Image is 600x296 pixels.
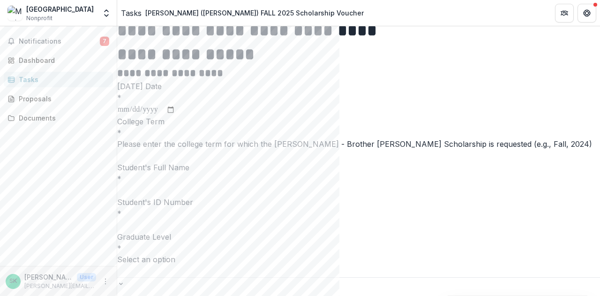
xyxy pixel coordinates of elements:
[24,282,96,290] p: [PERSON_NAME][EMAIL_ADDRESS][PERSON_NAME][DOMAIN_NAME]
[117,162,600,173] p: Student's Full Name
[145,8,364,18] div: [PERSON_NAME] ([PERSON_NAME]) FALL 2025 Scholarship Voucher
[100,4,113,23] button: Open entity switcher
[117,81,600,92] p: [DATE] Date
[9,278,17,284] div: Scott Khare
[117,254,600,265] div: Select an option
[24,272,73,282] p: [PERSON_NAME]
[117,231,600,243] p: Graduate Level
[4,53,113,68] a: Dashboard
[4,72,113,87] a: Tasks
[121,6,367,20] nav: breadcrumb
[4,91,113,106] a: Proposals
[100,276,111,287] button: More
[117,197,600,208] p: Student's ID Number
[117,138,600,150] div: Please enter the college term for which the [PERSON_NAME] - Brother [PERSON_NAME] Scholarship is ...
[26,14,52,23] span: Nonprofit
[19,94,105,104] div: Proposals
[4,34,113,49] button: Notifications7
[19,113,105,123] div: Documents
[117,116,600,127] p: College Term
[19,38,100,46] span: Notifications
[555,4,574,23] button: Partners
[7,6,22,21] img: Marist University
[19,55,105,65] div: Dashboard
[100,37,109,46] span: 7
[19,75,105,84] div: Tasks
[577,4,596,23] button: Get Help
[4,110,113,126] a: Documents
[121,8,142,19] a: Tasks
[77,273,96,281] p: User
[26,4,94,14] div: [GEOGRAPHIC_DATA]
